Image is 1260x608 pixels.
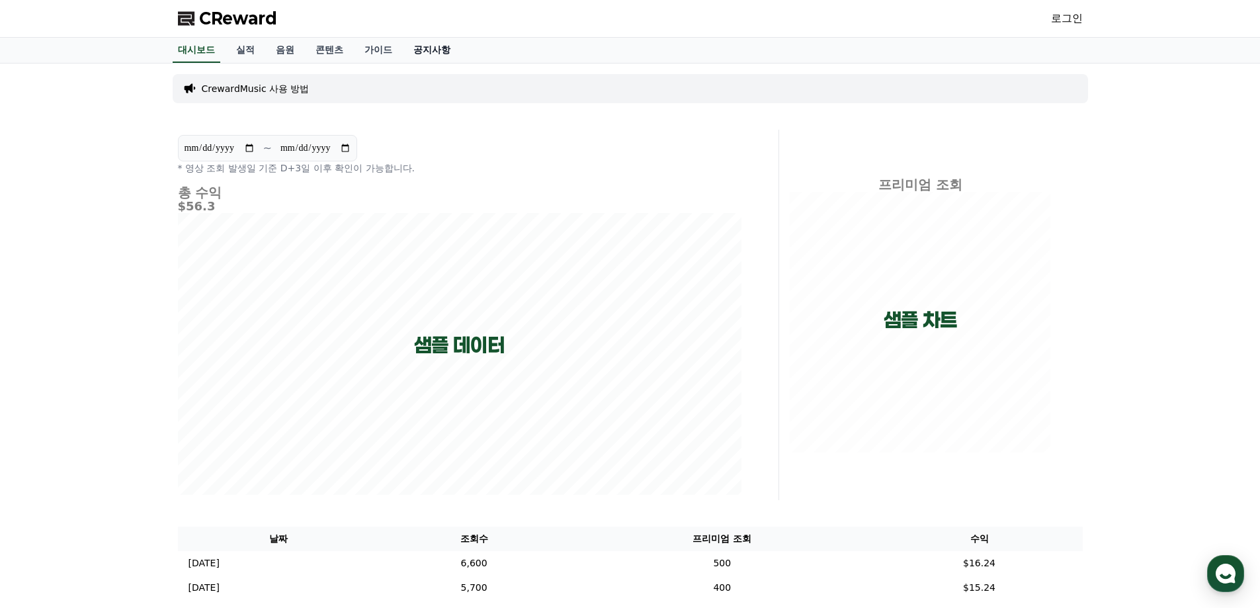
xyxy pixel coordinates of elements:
[226,38,265,63] a: 실적
[189,556,220,570] p: [DATE]
[178,185,741,200] h4: 총 수익
[1051,11,1083,26] a: 로그인
[876,551,1083,576] td: $16.24
[4,419,87,453] a: 홈
[87,419,171,453] a: 대화
[305,38,354,63] a: 콘텐츠
[414,333,505,357] p: 샘플 데이터
[42,439,50,450] span: 홈
[354,38,403,63] a: 가이드
[178,200,741,213] h5: $56.3
[173,38,220,63] a: 대시보드
[568,576,876,600] td: 400
[568,527,876,551] th: 프리미엄 조회
[202,82,310,95] a: CrewardMusic 사용 방법
[199,8,277,29] span: CReward
[380,576,568,600] td: 5,700
[380,527,568,551] th: 조회수
[568,551,876,576] td: 500
[121,440,137,451] span: 대화
[178,161,741,175] p: * 영상 조회 발생일 기준 D+3일 이후 확인이 가능합니다.
[380,551,568,576] td: 6,600
[403,38,461,63] a: 공지사항
[189,581,220,595] p: [DATE]
[178,527,380,551] th: 날짜
[876,576,1083,600] td: $15.24
[178,8,277,29] a: CReward
[171,419,254,453] a: 설정
[790,177,1051,192] h4: 프리미엄 조회
[204,439,220,450] span: 설정
[263,140,272,156] p: ~
[265,38,305,63] a: 음원
[876,527,1083,551] th: 수익
[884,308,957,332] p: 샘플 차트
